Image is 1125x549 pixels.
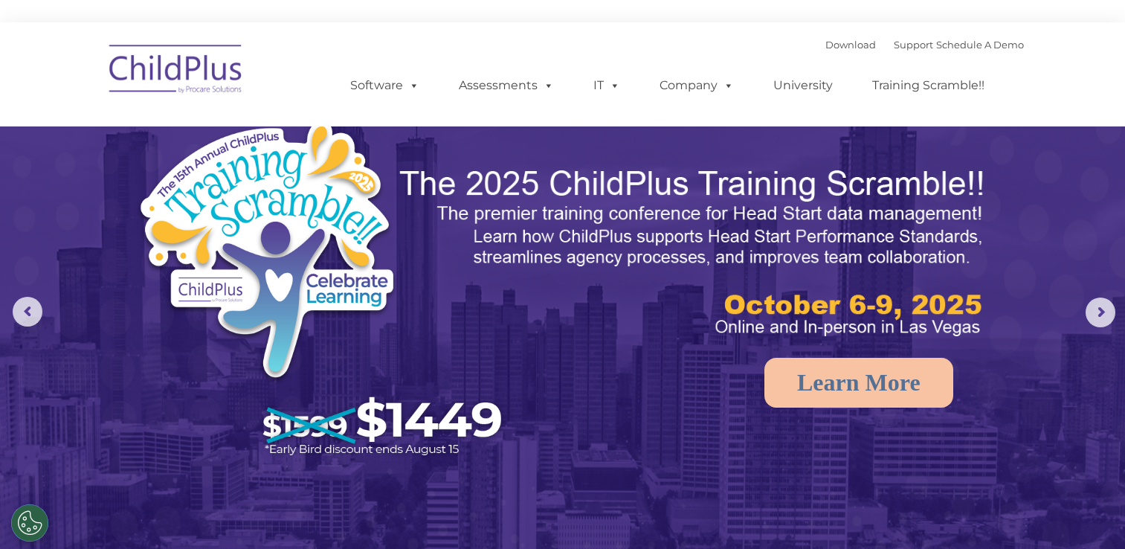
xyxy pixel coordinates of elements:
[857,71,999,100] a: Training Scramble!!
[758,71,848,100] a: University
[764,358,953,408] a: Learn More
[883,388,1125,549] iframe: Chat Widget
[825,39,876,51] a: Download
[11,504,48,542] button: Cookies Settings
[645,71,749,100] a: Company
[936,39,1024,51] a: Schedule A Demo
[444,71,569,100] a: Assessments
[894,39,933,51] a: Support
[102,34,251,109] img: ChildPlus by Procare Solutions
[578,71,635,100] a: IT
[335,71,434,100] a: Software
[825,39,1024,51] font: |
